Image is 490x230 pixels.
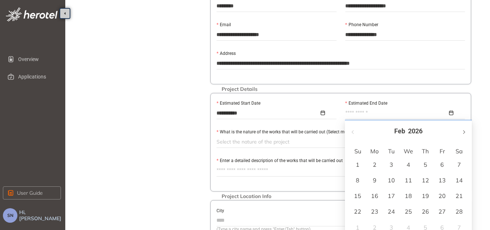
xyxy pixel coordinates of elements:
label: Email [217,21,231,28]
td: 2026-02-23 [366,204,383,219]
span: Project Location Info [218,193,275,199]
td: 2026-02-17 [383,188,400,204]
span: Project Details [218,86,261,92]
div: 13 [438,176,446,185]
td: 2026-02-24 [383,204,400,219]
img: logo [6,7,58,21]
td: 2026-02-19 [417,188,434,204]
div: 16 [370,191,379,200]
input: Company Name [345,0,465,11]
td: 2026-02-09 [366,173,383,188]
td: 2026-02-20 [434,188,451,204]
td: 2026-02-01 [349,157,366,173]
input: City [217,215,465,226]
td: 2026-02-07 [450,157,468,173]
div: 19 [421,191,430,200]
td: 2026-02-25 [400,204,417,219]
div: 22 [353,207,362,216]
div: 14 [455,176,464,185]
div: 25 [404,207,413,216]
div: 28 [455,207,464,216]
div: 23 [370,207,379,216]
label: Phone Number [345,21,378,28]
span: User Guide [17,189,43,197]
td: 2026-02-28 [450,204,468,219]
td: 2026-02-18 [400,188,417,204]
span: SN [7,213,13,218]
div: 1 [353,160,362,169]
input: Address [217,58,465,69]
td: 2026-02-03 [383,157,400,173]
div: 6 [438,160,446,169]
th: Th [417,145,434,157]
div: 9 [370,176,379,185]
td: 2026-02-13 [434,173,451,188]
td: 2026-02-26 [417,204,434,219]
label: Address [217,50,236,57]
th: Mo [366,145,383,157]
td: 2026-02-15 [349,188,366,204]
div: 27 [438,207,446,216]
textarea: Enter a detailed description of the works that will be carried out [217,165,465,176]
td: 2026-02-05 [417,157,434,173]
div: 20 [438,191,446,200]
td: 2026-02-02 [366,157,383,173]
div: 2 [370,160,379,169]
div: 3 [387,160,396,169]
input: Full Name [217,0,337,11]
div: 11 [404,176,413,185]
th: Tu [383,145,400,157]
div: 5 [421,160,430,169]
div: 8 [353,176,362,185]
td: 2026-02-22 [349,204,366,219]
button: User Guide [3,186,61,199]
div: 17 [387,191,396,200]
div: 12 [421,176,430,185]
th: Sa [450,145,468,157]
label: Estimated Start Date [217,100,260,107]
div: 21 [455,191,464,200]
td: 2026-02-16 [366,188,383,204]
td: 2026-02-14 [450,173,468,188]
label: Estimated End Date [345,100,387,107]
input: Phone Number [345,29,465,40]
td: 2026-02-04 [400,157,417,173]
td: 2026-02-21 [450,188,468,204]
th: Fr [434,145,451,157]
td: 2026-02-11 [400,173,417,188]
input: Estimated Start Date [217,109,319,117]
div: 10 [387,176,396,185]
span: Overview [18,52,55,66]
div: 4 [404,160,413,169]
span: Applications [18,69,55,84]
div: 26 [421,207,430,216]
td: 2026-02-27 [434,204,451,219]
div: 15 [353,191,362,200]
div: 24 [387,207,396,216]
input: Email [217,29,337,40]
div: 7 [455,160,464,169]
th: We [400,145,417,157]
td: 2026-02-08 [349,173,366,188]
div: 18 [404,191,413,200]
input: Estimated End Date [345,109,448,117]
label: What is the nature of the works that will be carried out (Select multiple if applicable) [217,129,383,136]
td: 2026-02-12 [417,173,434,188]
label: Enter a detailed description of the works that will be carried out [217,157,343,164]
td: 2026-02-10 [383,173,400,188]
td: 2026-02-06 [434,157,451,173]
label: City [217,207,224,214]
th: Su [349,145,366,157]
span: Hi, [PERSON_NAME] [19,209,62,222]
button: SN [3,208,17,223]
